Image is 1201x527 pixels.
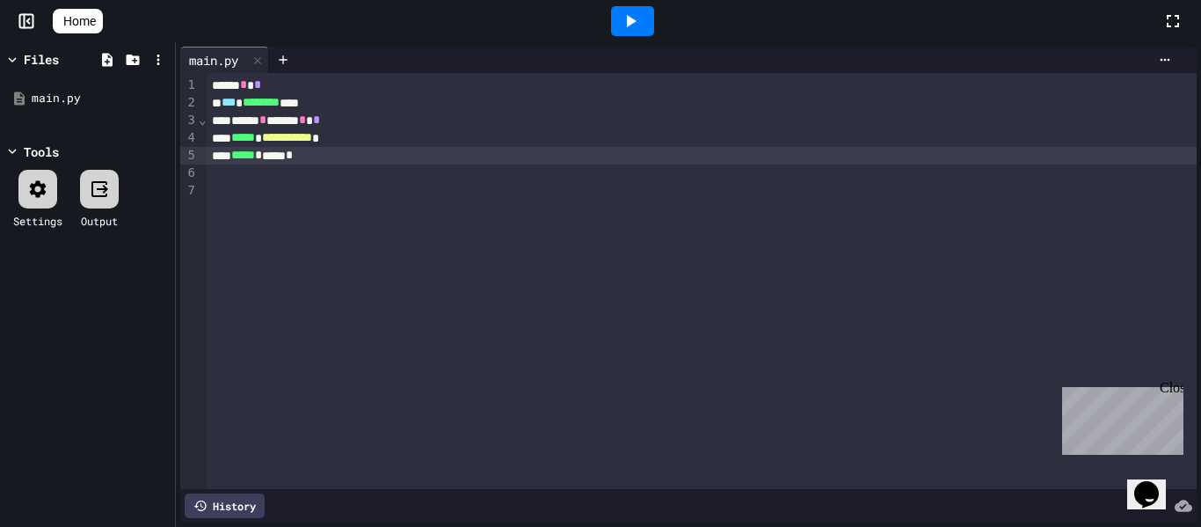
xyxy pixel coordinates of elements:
div: 6 [180,165,198,182]
div: main.py [180,51,247,70]
a: Home [53,9,103,33]
div: Output [81,213,118,229]
iframe: chat widget [1055,380,1183,455]
div: Files [24,50,59,69]
div: Settings [13,213,62,229]
div: 1 [180,77,198,94]
div: Tools [24,143,59,161]
span: Fold line [198,113,207,127]
span: Home [63,12,96,30]
div: 5 [180,147,198,165]
div: 2 [180,94,198,112]
div: 7 [180,182,198,200]
div: 3 [180,112,198,129]
div: History [185,494,265,518]
div: Chat with us now!Close [7,7,121,112]
div: 4 [180,129,198,147]
iframe: chat widget [1127,457,1183,509]
div: main.py [180,47,269,73]
div: main.py [32,90,169,107]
